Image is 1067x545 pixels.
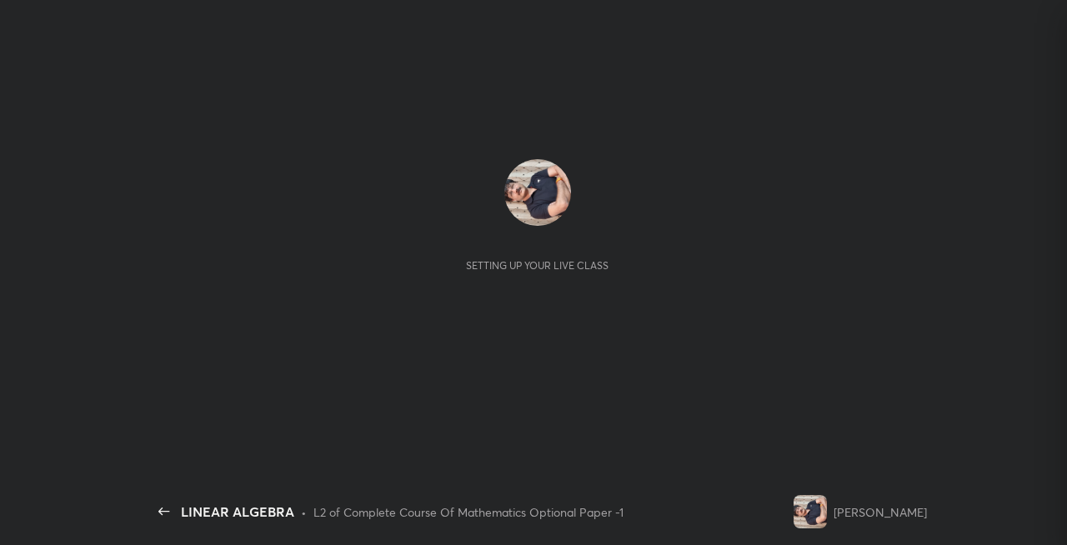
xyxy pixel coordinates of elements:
div: L2 of Complete Course Of Mathematics Optional Paper -1 [313,503,624,521]
div: [PERSON_NAME] [834,503,927,521]
img: 1400c990764a43aca6cb280cd9c2ba30.jpg [504,159,571,226]
div: LINEAR ALGEBRA [181,502,294,522]
img: 1400c990764a43aca6cb280cd9c2ba30.jpg [794,495,827,528]
div: • [301,503,307,521]
div: Setting up your live class [466,259,609,272]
